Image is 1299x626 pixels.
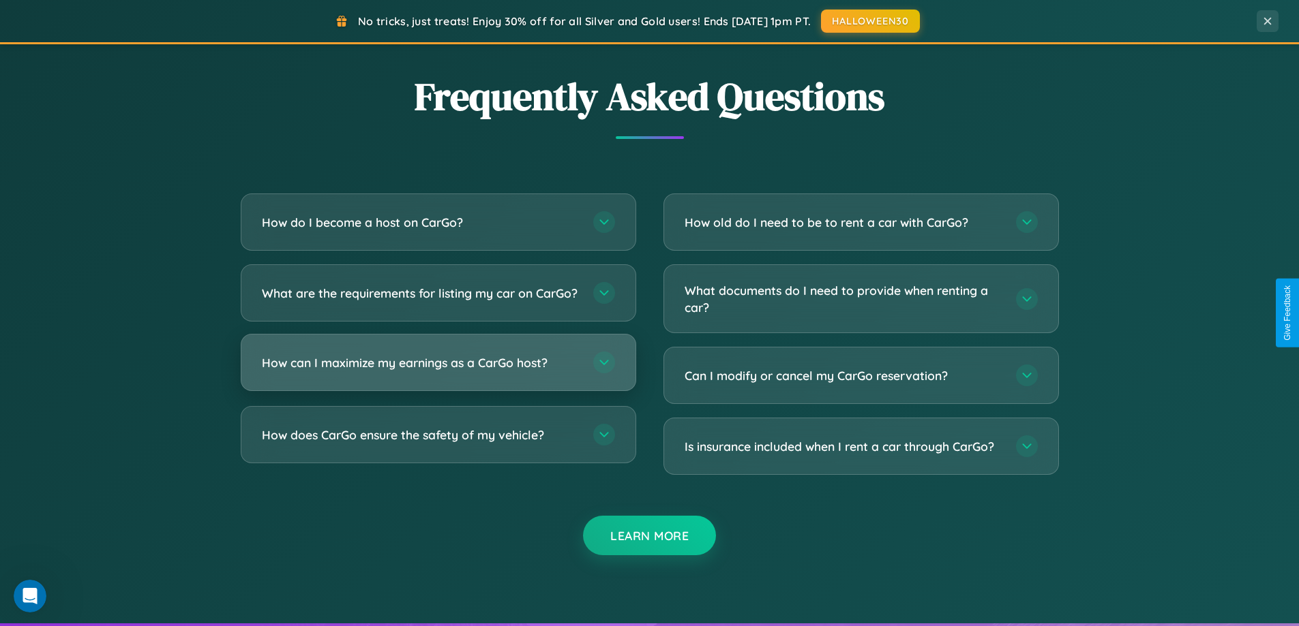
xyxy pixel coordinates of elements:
[685,438,1002,455] h3: Is insurance included when I rent a car through CarGo?
[685,367,1002,384] h3: Can I modify or cancel my CarGo reservation?
[262,285,580,302] h3: What are the requirements for listing my car on CarGo?
[262,354,580,371] h3: How can I maximize my earnings as a CarGo host?
[821,10,920,33] button: HALLOWEEN30
[241,70,1059,123] h2: Frequently Asked Questions
[685,214,1002,231] h3: How old do I need to be to rent a car with CarGo?
[262,426,580,443] h3: How does CarGo ensure the safety of my vehicle?
[1283,285,1292,341] div: Give Feedback
[14,580,46,612] iframe: Intercom live chat
[262,214,580,231] h3: How do I become a host on CarGo?
[358,14,811,28] span: No tricks, just treats! Enjoy 30% off for all Silver and Gold users! Ends [DATE] 1pm PT.
[685,282,1002,315] h3: What documents do I need to provide when renting a car?
[583,516,716,555] button: Learn More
